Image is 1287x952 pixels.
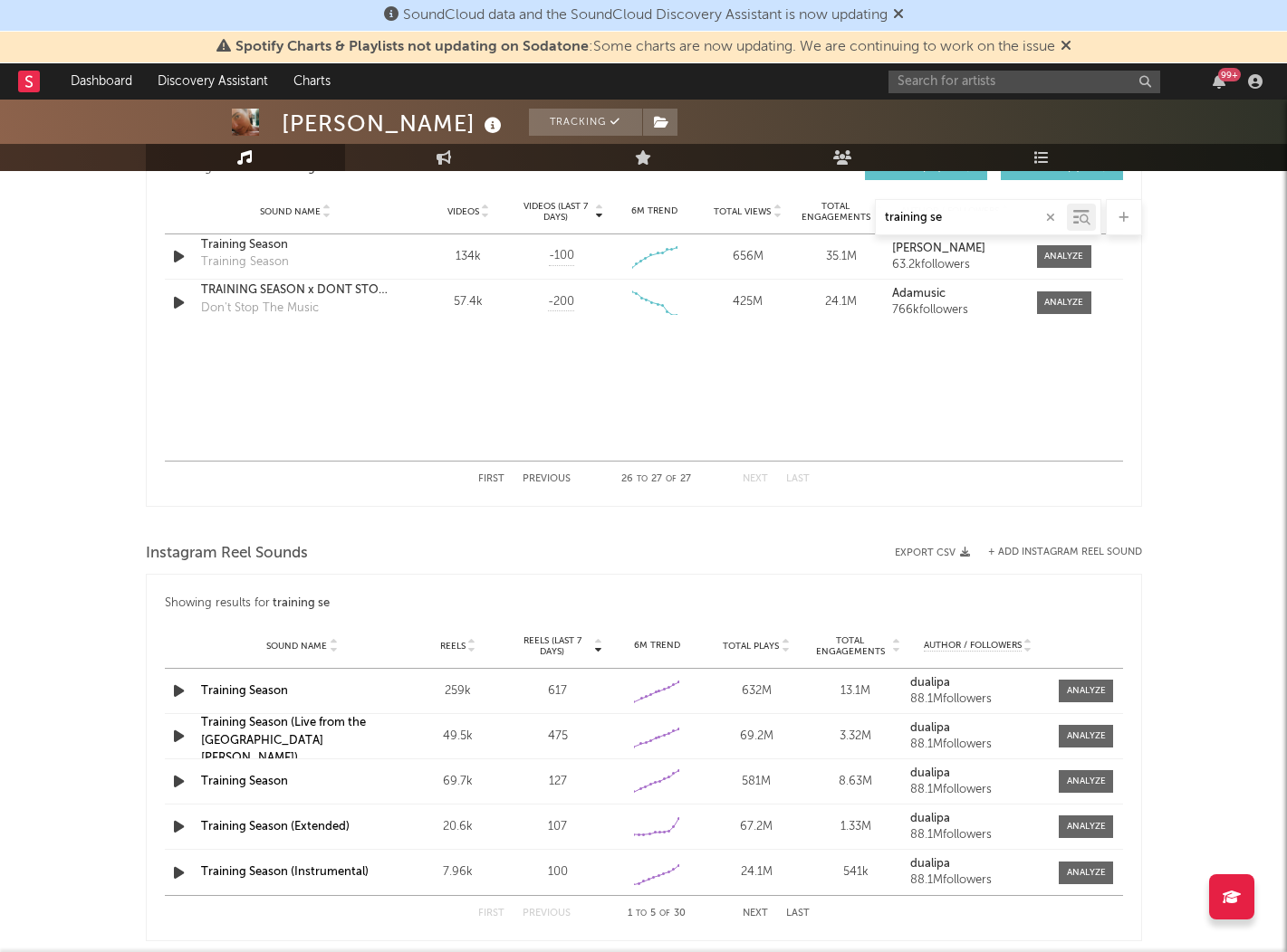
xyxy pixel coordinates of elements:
span: -200 [548,293,574,311]
span: Instagram Reel Sounds [146,543,308,565]
div: 88.1M followers [910,784,1046,796]
span: to [637,475,648,483]
a: Training Season [201,236,390,254]
button: First [478,474,504,484]
span: Reels (last 7 days) [513,635,592,657]
span: Spotify Charts & Playlists not updating on Sodatone [235,40,589,54]
strong: dualipa [910,722,950,734]
button: 99+ [1213,74,1225,89]
button: Next [743,909,768,919]
a: Training Season (Live from the [GEOGRAPHIC_DATA][PERSON_NAME]) [201,717,366,764]
div: training se [273,593,330,614]
div: 88.1M followers [910,829,1046,842]
div: 127 [513,773,603,791]
button: + Add Instagram Reel Sound [988,547,1142,557]
span: SoundCloud data and the SoundCloud Discovery Assistant is now updating [403,8,888,23]
div: 49.5k [413,728,504,746]
div: Don't Stop The Music [201,300,319,318]
div: Showing results for [165,593,1123,614]
div: 26 27 27 [607,469,706,490]
div: 67.2M [711,818,802,836]
span: Total Plays [723,641,779,652]
a: [PERSON_NAME] [892,243,1018,255]
div: 1.33M [811,818,901,836]
div: 24.1M [799,293,883,311]
a: Discovery Assistant [145,63,281,100]
button: First [478,909,504,919]
div: 7.96k [413,863,504,881]
div: 57.4k [427,293,511,311]
a: dualipa [910,677,1046,690]
div: 259k [413,682,504,700]
button: Last [786,474,810,484]
div: 581M [711,773,802,791]
div: 13.1M [811,682,901,700]
input: Search by song name or URL [876,211,1067,225]
div: Training Season [201,253,289,271]
a: Training Season [201,776,288,787]
div: 88.1M followers [910,738,1046,751]
strong: [PERSON_NAME] [892,243,985,254]
div: 766k followers [892,304,1018,317]
div: 8.63M [811,773,901,791]
div: 20.6k [413,818,504,836]
div: 541k [811,863,901,881]
div: 88.1M followers [910,693,1046,706]
input: Search for artists [888,71,1160,93]
a: dualipa [910,722,1046,735]
button: Tracking [529,109,642,136]
span: Total Engagements [811,635,890,657]
span: Reels [440,641,466,652]
a: Training Season [201,685,288,697]
div: 88.1M followers [910,874,1046,887]
div: 24.1M [711,863,802,881]
div: 3.32M [811,728,901,746]
div: 475 [513,728,603,746]
div: 6M Trend [612,639,703,652]
div: 425M [706,293,790,311]
strong: dualipa [910,677,950,689]
a: Training Season (Instrumental) [201,866,369,878]
div: 656M [706,248,790,266]
button: Next [743,474,768,484]
button: Previous [523,909,571,919]
div: 107 [513,818,603,836]
span: -100 [549,247,574,265]
div: 35.1M [799,248,883,266]
strong: Adamusic [892,288,946,300]
a: Charts [281,63,343,100]
div: 1 5 30 [607,903,706,925]
span: Sound Name [266,641,327,652]
div: + Add Instagram Reel Sound [970,547,1142,557]
span: Dismiss [893,8,904,23]
div: 99 + [1218,68,1241,81]
div: 100 [513,863,603,881]
button: Previous [523,474,571,484]
button: Export CSV [895,547,970,558]
a: dualipa [910,858,1046,871]
a: Dashboard [58,63,145,100]
div: 632M [711,682,802,700]
a: Adamusic [892,288,1018,300]
span: of [666,475,677,483]
div: 69.7k [413,773,504,791]
strong: dualipa [910,813,950,824]
div: 69.2M [711,728,802,746]
a: dualipa [910,813,1046,825]
span: Author / Followers [924,640,1022,652]
span: of [659,909,670,918]
span: to [636,909,647,918]
span: : Some charts are now updating. We are continuing to work on the issue [235,40,1055,54]
span: Dismiss [1061,40,1071,54]
a: TRAINING SEASON x DONT STOP THE MUSIC by [PERSON_NAME] [201,281,390,300]
div: 134k [427,248,511,266]
a: dualipa [910,767,1046,780]
strong: dualipa [910,767,950,779]
div: 63.2k followers [892,259,1018,271]
button: Last [786,909,810,919]
a: Training Season (Extended) [201,821,350,833]
div: 617 [513,682,603,700]
strong: dualipa [910,858,950,870]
